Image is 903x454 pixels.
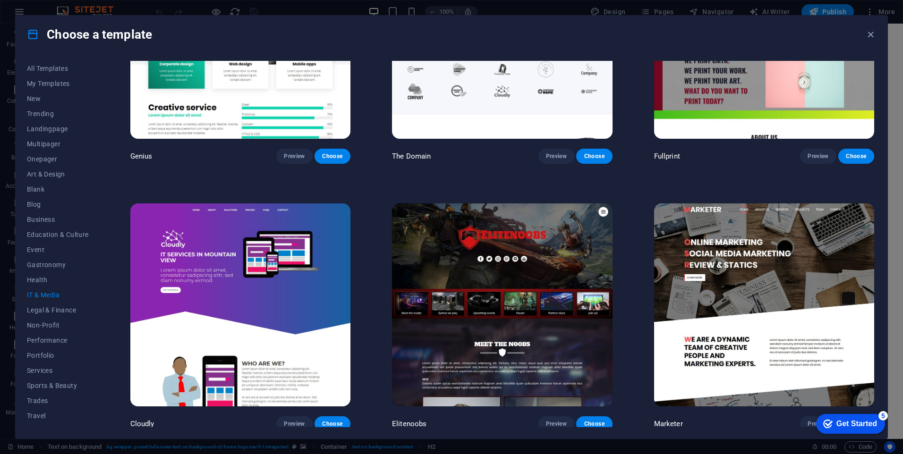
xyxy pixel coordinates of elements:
span: Blank [27,185,89,193]
span: Sports & Beauty [27,382,89,389]
span: Preview [808,420,828,428]
div: Get Started [28,10,68,19]
button: Trending [27,106,89,121]
span: Multipager [27,140,89,148]
span: Trending [27,110,89,118]
button: Preview [276,416,312,431]
button: Choose [315,416,350,431]
button: Preview [800,149,836,164]
span: Event [27,246,89,253]
p: Genius [130,151,153,161]
button: Trades [27,393,89,408]
button: Choose [315,149,350,164]
div: Get Started 5 items remaining, 0% complete [8,5,77,25]
button: Wireframe [27,423,89,438]
a: Skip to main content [4,4,67,12]
span: Education & Culture [27,231,89,238]
button: Non-Profit [27,318,89,333]
span: Blog [27,201,89,208]
span: Preview [284,420,305,428]
span: IT & Media [27,291,89,299]
button: Choose [576,416,612,431]
span: Preview [546,420,567,428]
button: Gastronomy [27,257,89,272]
span: Portfolio [27,352,89,359]
h4: Choose a template [27,27,152,42]
button: New [27,91,89,106]
button: Legal & Finance [27,303,89,318]
span: Health [27,276,89,284]
button: My Templates [27,76,89,91]
span: Preview [808,152,828,160]
button: Blank [27,182,89,197]
button: Landingpage [27,121,89,136]
span: Legal & Finance [27,306,89,314]
span: Choose [322,420,343,428]
div: 5 [70,2,79,11]
span: Services [27,367,89,374]
button: IT & Media [27,287,89,303]
span: Trades [27,397,89,404]
span: Onepager [27,155,89,163]
span: Art & Design [27,170,89,178]
span: Landingpage [27,125,89,133]
button: Travel [27,408,89,423]
img: Elitenoobs [392,203,612,406]
button: Art & Design [27,167,89,182]
button: All Templates [27,61,89,76]
img: Marketer [654,203,874,406]
span: Performance [27,336,89,344]
button: Services [27,363,89,378]
button: Preview [276,149,312,164]
span: Business [27,216,89,223]
p: The Domain [392,151,431,161]
button: Preview [800,416,836,431]
span: New [27,95,89,102]
span: Travel [27,412,89,420]
span: Choose [846,152,867,160]
button: Preview [538,149,574,164]
button: Preview [538,416,574,431]
p: Cloudly [130,419,154,429]
p: Elitenoobs [392,419,426,429]
button: Choose [838,149,874,164]
button: Portfolio [27,348,89,363]
p: Marketer [654,419,683,429]
button: Education & Culture [27,227,89,242]
button: Onepager [27,151,89,167]
img: Cloudly [130,203,350,406]
button: Blog [27,197,89,212]
button: Multipager [27,136,89,151]
button: Event [27,242,89,257]
p: Fullprint [654,151,680,161]
button: Business [27,212,89,227]
span: All Templates [27,65,89,72]
span: Non-Profit [27,321,89,329]
button: Sports & Beauty [27,378,89,393]
button: Choose [576,149,612,164]
span: Choose [322,152,343,160]
button: Performance [27,333,89,348]
span: My Templates [27,80,89,87]
button: Health [27,272,89,287]
span: Choose [584,420,605,428]
span: Preview [284,152,305,160]
span: Gastronomy [27,261,89,269]
span: Choose [584,152,605,160]
span: Preview [546,152,567,160]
